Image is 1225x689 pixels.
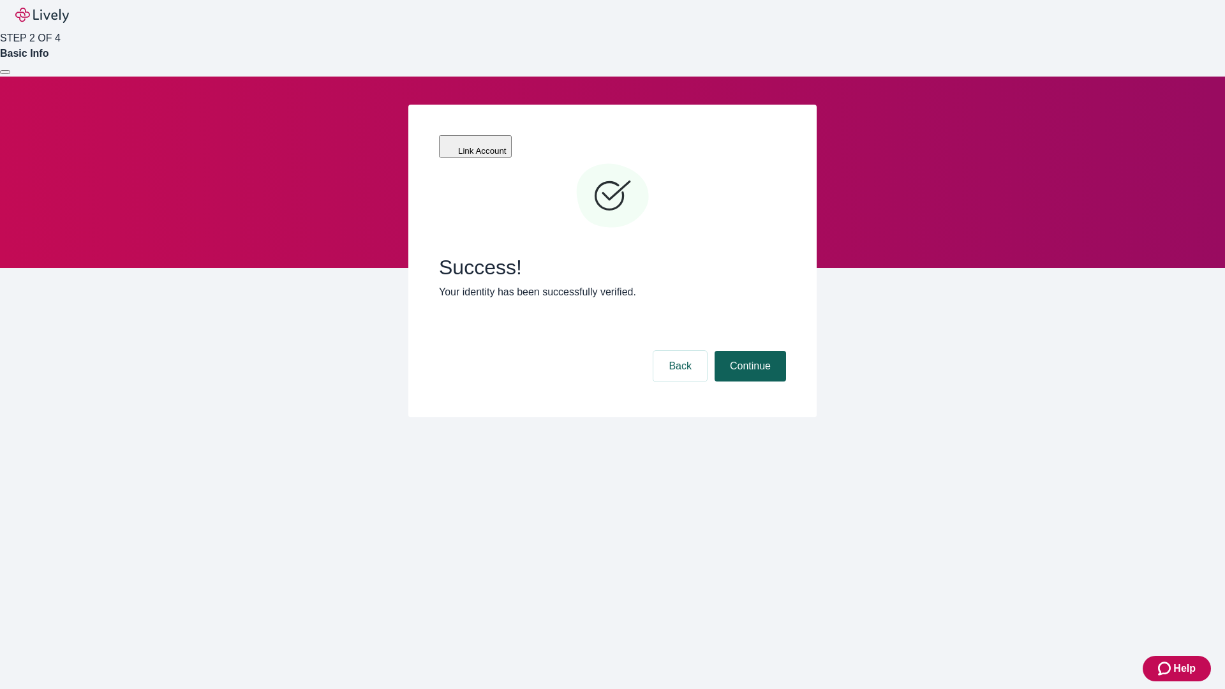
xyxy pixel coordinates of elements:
img: Lively [15,8,69,23]
span: Success! [439,255,786,279]
button: Back [653,351,707,382]
span: Help [1173,661,1196,676]
svg: Zendesk support icon [1158,661,1173,676]
button: Continue [715,351,786,382]
button: Link Account [439,135,512,158]
button: Zendesk support iconHelp [1143,656,1211,681]
p: Your identity has been successfully verified. [439,285,786,300]
svg: Checkmark icon [574,158,651,235]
